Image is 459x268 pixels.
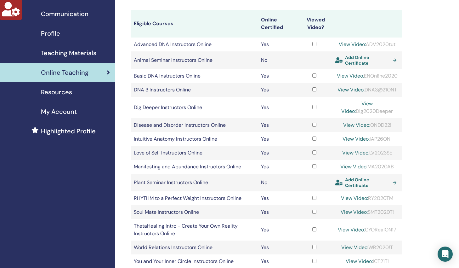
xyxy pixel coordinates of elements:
[258,83,297,97] td: Yes
[131,146,258,160] td: Love of Self Instructors Online
[258,191,297,205] td: Yes
[438,247,453,262] div: Open Intercom Messenger
[258,10,297,38] th: Online Certified
[339,41,366,48] a: View Video:
[131,132,258,146] td: Intuitive Anatomy Instructors Online
[131,83,258,97] td: DNA 3 Instructors Online
[41,29,60,38] span: Profile
[258,241,297,254] td: Yes
[341,195,368,201] a: View Video:
[258,38,297,51] td: Yes
[258,174,297,191] td: No
[296,10,332,38] th: Viewed Video?
[335,41,399,48] div: ADV2020tut
[131,241,258,254] td: World Relations Instructors Online
[41,87,72,97] span: Resources
[258,51,297,69] td: No
[342,149,369,156] a: View Video:
[131,191,258,205] td: RHYTHM to a Perfect Weight Instructors Online
[337,73,364,79] a: View Video:
[337,86,365,93] a: View Video:
[258,97,297,118] td: Yes
[335,195,399,202] div: RY2020TM
[345,55,390,66] span: Add Online Certificate
[343,122,370,128] a: View Video:
[41,48,96,58] span: Teaching Materials
[258,205,297,219] td: Yes
[131,97,258,118] td: Dig Deeper Instructors Online
[41,9,88,19] span: Communication
[131,51,258,69] td: Animal Seminar Instructors Online
[335,72,399,80] div: ENOnl!ne2020
[341,244,368,251] a: View Video:
[131,174,258,191] td: Plant Seminar Instructors Online
[258,69,297,83] td: Yes
[335,55,399,66] a: Add Online Certificate
[346,258,373,265] a: View Video:
[131,69,258,83] td: Basic DNA Instructors Online
[335,100,399,115] div: Dig2020Deeper
[335,121,399,129] div: ONDD22!
[335,258,399,265] div: ICT21T!
[258,118,297,132] td: Yes
[258,132,297,146] td: Yes
[131,10,258,38] th: Eligible Courses
[335,208,399,216] div: SMT2020T!
[131,160,258,174] td: Manifesting and Abundance Instructors Online
[343,136,370,142] a: View Video:
[41,126,96,136] span: Highlighted Profile
[131,205,258,219] td: Soul Mate Instructors Online
[131,118,258,132] td: Disease and Disorder Instructors Online
[345,177,390,188] span: Add Online Certificate
[335,244,399,251] div: WR2020!T
[341,100,373,114] a: View Video:
[335,86,399,94] div: DNA3@21ONT
[338,226,365,233] a: View Video:
[258,146,297,160] td: Yes
[131,38,258,51] td: Advanced DNA Instructors Online
[335,149,399,157] div: LV2023SE
[41,107,77,116] span: My Account
[41,68,88,77] span: Online Teaching
[335,177,399,188] a: Add Online Certificate
[258,160,297,174] td: Yes
[335,163,399,171] div: MA2020AB
[131,219,258,241] td: ThetaHealing Intro - Create Your Own Reality Instructors Online
[335,226,399,234] div: CYORealON17
[341,209,368,215] a: View Video:
[258,219,297,241] td: Yes
[340,163,367,170] a: View Video:
[335,135,399,143] div: IAP26ON!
